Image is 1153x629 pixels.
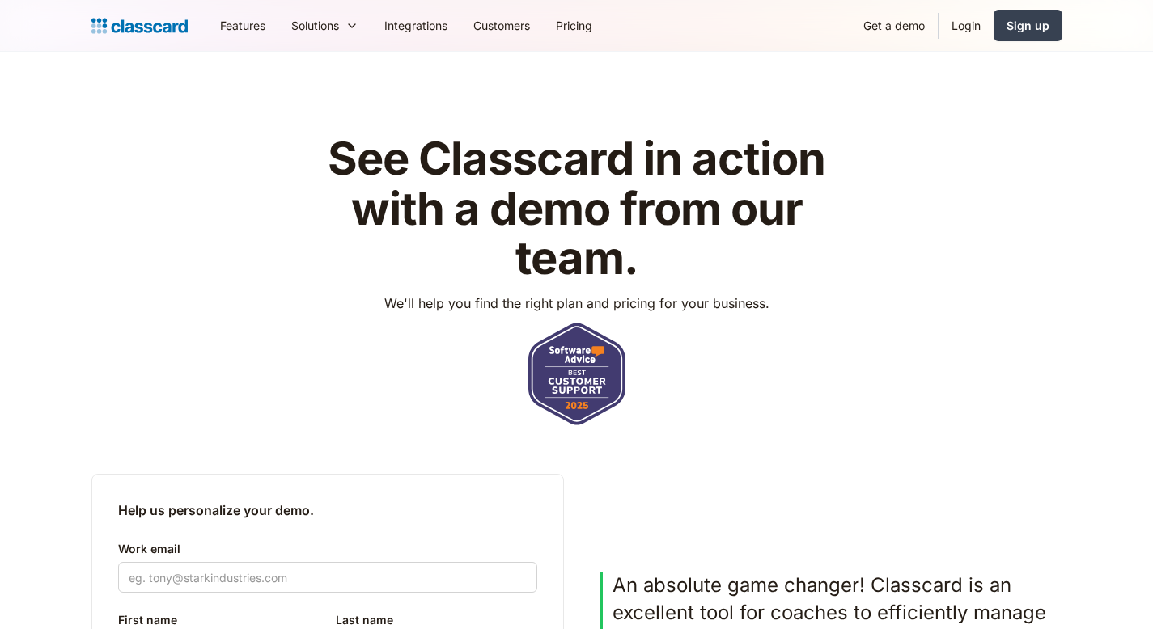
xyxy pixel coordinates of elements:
[328,131,825,285] strong: See Classcard in action with a demo from our team.
[939,7,994,44] a: Login
[278,7,371,44] div: Solutions
[1007,17,1049,34] div: Sign up
[291,17,339,34] div: Solutions
[384,293,769,313] p: We'll help you find the right plan and pricing for your business.
[460,7,543,44] a: Customers
[118,539,537,559] label: Work email
[91,15,188,37] a: home
[371,7,460,44] a: Integrations
[118,500,537,520] h2: Help us personalize your demo.
[994,10,1062,41] a: Sign up
[118,562,537,593] input: eg. tony@starkindustries.com
[207,7,278,44] a: Features
[850,7,938,44] a: Get a demo
[543,7,605,44] a: Pricing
